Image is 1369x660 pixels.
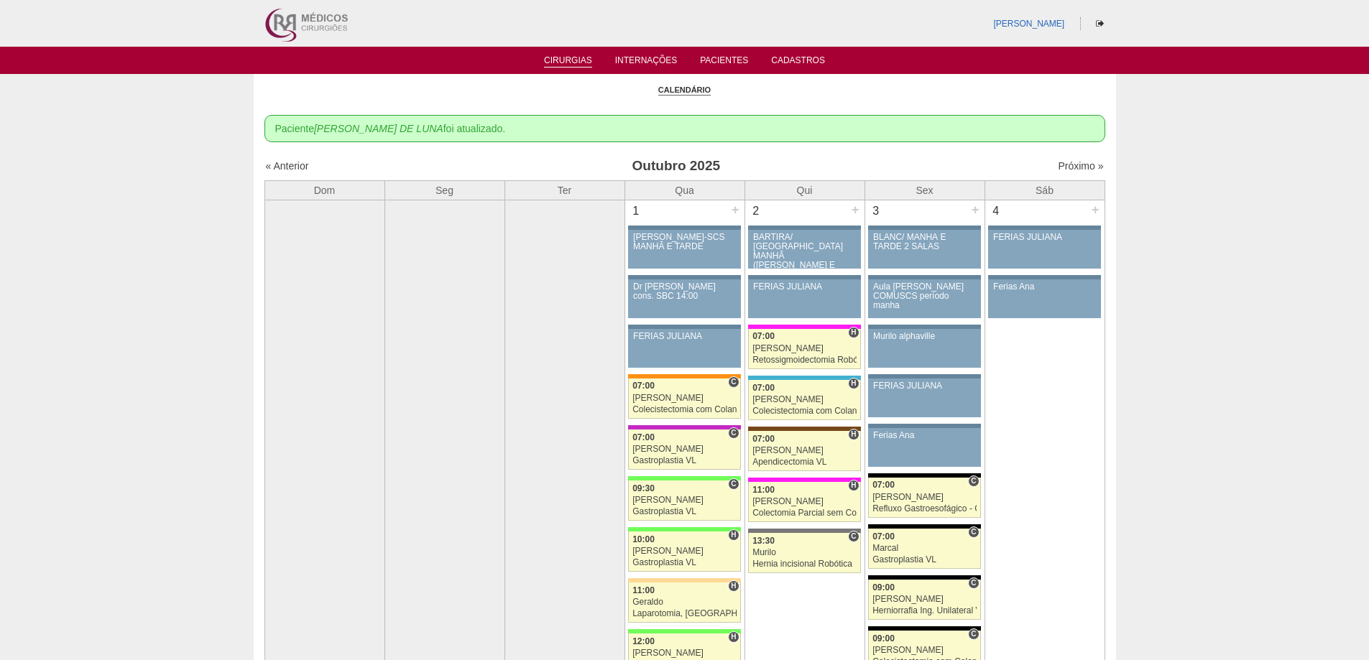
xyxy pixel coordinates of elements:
[868,226,980,230] div: Key: Aviso
[868,580,980,620] a: C 09:00 [PERSON_NAME] Herniorrafia Ing. Unilateral VL
[748,482,860,522] a: H 11:00 [PERSON_NAME] Colectomia Parcial sem Colostomia VL
[628,476,740,480] div: Key: Brasil
[728,478,739,490] span: Consultório
[628,578,740,582] div: Key: Bartira
[264,180,384,200] th: Dom
[868,275,980,279] div: Key: Aviso
[633,282,736,301] div: Dr [PERSON_NAME] cons. SBC 14:00
[868,524,980,529] div: Key: Blanc
[848,429,859,440] span: Hospital
[873,233,976,251] div: BLANC/ MANHÃ E TARDE 2 SALAS
[384,180,504,200] th: Seg
[872,493,977,502] div: [PERSON_NAME]
[748,478,860,482] div: Key: Pro Matre
[753,282,856,292] div: FERIAS JULIANA
[314,123,443,134] em: [PERSON_NAME] DE LUNA
[752,485,775,495] span: 11:00
[748,529,860,533] div: Key: Santa Catarina
[985,180,1105,200] th: Sáb
[872,504,977,513] div: Refluxo Gastroesofágico - Cirurgia VL
[868,378,980,417] a: FERIAS JULIANA
[745,200,768,222] div: 2
[504,180,624,200] th: Ter
[872,555,977,564] div: Gastroplastia VL
[632,598,737,607] div: Geraldo
[700,55,748,70] a: Pacientes
[748,325,860,329] div: Key: Pro Matre
[988,279,1100,318] a: Ferias Ana
[628,378,740,419] a: C 07:00 [PERSON_NAME] Colecistectomia com Colangiografia VL
[628,325,740,329] div: Key: Aviso
[865,180,985,200] th: Sex
[628,275,740,279] div: Key: Aviso
[632,456,737,465] div: Gastroplastia VL
[632,405,737,414] div: Colecistectomia com Colangiografia VL
[632,649,737,658] div: [PERSON_NAME]
[632,445,737,454] div: [PERSON_NAME]
[632,609,737,618] div: Laparotomia, [GEOGRAPHIC_DATA], Drenagem, Bridas VL
[632,483,655,493] span: 09:30
[868,374,980,378] div: Key: Aviso
[993,233,1096,242] div: FERIAS JULIANA
[872,480,895,490] span: 07:00
[868,473,980,478] div: Key: Blanc
[752,446,857,455] div: [PERSON_NAME]
[872,606,977,615] div: Herniorrafia Ing. Unilateral VL
[748,226,860,230] div: Key: Aviso
[632,534,655,544] span: 10:00
[988,226,1100,230] div: Key: Aviso
[748,230,860,269] a: BARTIRA/ [GEOGRAPHIC_DATA] MANHÃ ([PERSON_NAME] E ANA)/ SANTA JOANA -TARDE
[868,428,980,467] a: Ferias Ana
[868,424,980,428] div: Key: Aviso
[632,394,737,403] div: [PERSON_NAME]
[628,429,740,470] a: C 07:00 [PERSON_NAME] Gastroplastia VL
[865,200,888,222] div: 3
[752,355,857,365] div: Retossigmoidectomia Robótica
[752,406,857,416] div: Colecistectomia com Colangiografia VL
[848,480,859,491] span: Hospital
[729,200,742,219] div: +
[1089,200,1102,219] div: +
[872,544,977,553] div: Marcal
[848,327,859,338] span: Hospital
[1058,160,1103,172] a: Próximo »
[633,233,736,251] div: [PERSON_NAME]-SCS MANHÃ E TARDE
[628,629,740,633] div: Key: Brasil
[968,577,979,589] span: Consultório
[628,329,740,368] a: FERIAS JULIANA
[748,431,860,471] a: H 07:00 [PERSON_NAME] Apendicectomia VL
[872,595,977,604] div: [PERSON_NAME]
[628,374,740,378] div: Key: São Luiz - SCS
[968,475,979,487] span: Consultório
[658,85,711,96] a: Calendário
[748,533,860,573] a: C 13:30 Murilo Hernia incisional Robótica
[266,160,309,172] a: « Anterior
[868,529,980,569] a: C 07:00 Marcal Gastroplastia VL
[848,378,859,389] span: Hospital
[752,457,857,467] div: Apendicectomia VL
[632,585,655,595] span: 11:00
[752,497,857,506] div: [PERSON_NAME]
[752,559,857,569] div: Hernia incisional Robótica
[868,478,980,518] a: C 07:00 [PERSON_NAME] Refluxo Gastroesofágico - Cirurgia VL
[872,646,977,655] div: [PERSON_NAME]
[752,395,857,404] div: [PERSON_NAME]
[988,230,1100,269] a: FERIAS JULIANA
[628,531,740,572] a: H 10:00 [PERSON_NAME] Gastroplastia VL
[748,376,860,380] div: Key: Neomater
[628,527,740,531] div: Key: Brasil
[872,582,895,592] span: 09:00
[752,548,857,557] div: Murilo
[625,200,647,222] div: 1
[748,279,860,318] a: FERIAS JULIANA
[632,432,655,442] span: 07:00
[968,526,979,538] span: Consultório
[628,279,740,318] a: Dr [PERSON_NAME] cons. SBC 14:00
[628,480,740,521] a: C 09:30 [PERSON_NAME] Gastroplastia VL
[873,332,976,341] div: Murilo alphaville
[868,325,980,329] div: Key: Aviso
[745,180,865,200] th: Qui
[728,427,739,439] span: Consultório
[748,427,860,431] div: Key: Santa Joana
[872,633,895,643] span: 09:00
